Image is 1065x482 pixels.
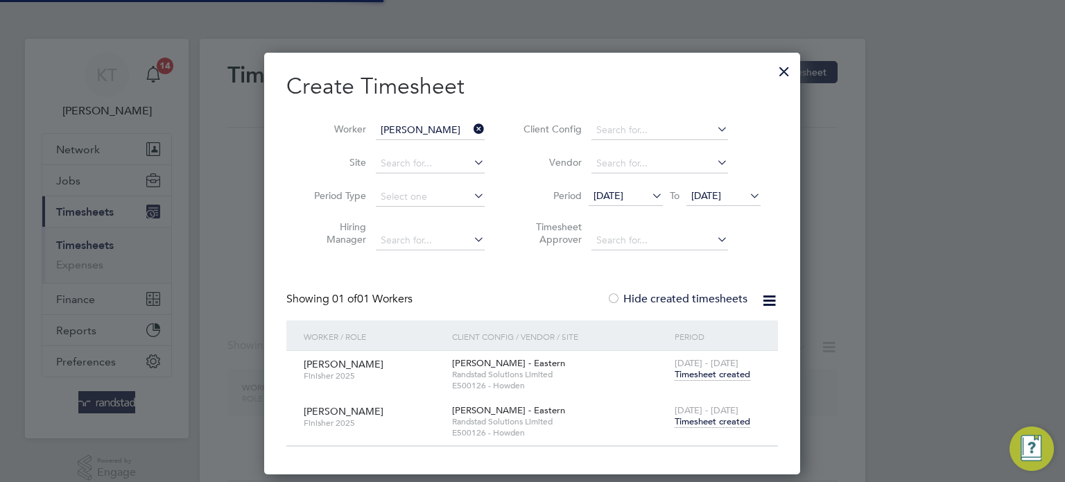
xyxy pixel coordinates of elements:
span: E500126 - Howden [452,427,668,438]
input: Search for... [376,154,485,173]
span: Finisher 2025 [304,418,442,429]
span: [DATE] [594,189,623,202]
input: Search for... [376,121,485,140]
label: Period [519,189,582,202]
input: Search for... [591,154,728,173]
span: Finisher 2025 [304,370,442,381]
button: Engage Resource Center [1010,427,1054,471]
h2: Create Timesheet [286,72,778,101]
div: Showing [286,292,415,307]
span: [DATE] [691,189,721,202]
span: [DATE] - [DATE] [675,357,738,369]
label: Client Config [519,123,582,135]
span: [PERSON_NAME] - Eastern [452,357,565,369]
span: [PERSON_NAME] [304,358,383,370]
div: Client Config / Vendor / Site [449,320,671,352]
label: Hiring Manager [304,221,366,246]
span: Timesheet created [675,415,750,428]
input: Search for... [376,231,485,250]
span: 01 Workers [332,292,413,306]
label: Worker [304,123,366,135]
input: Select one [376,187,485,207]
span: [DATE] - [DATE] [675,404,738,416]
div: Period [671,320,764,352]
label: Vendor [519,156,582,169]
span: [PERSON_NAME] - Eastern [452,404,565,416]
span: Randstad Solutions Limited [452,416,668,427]
div: Worker / Role [300,320,449,352]
span: 01 of [332,292,357,306]
input: Search for... [591,121,728,140]
span: [PERSON_NAME] [304,405,383,418]
span: Timesheet created [675,368,750,381]
input: Search for... [591,231,728,250]
span: E500126 - Howden [452,380,668,391]
span: To [666,187,684,205]
span: Randstad Solutions Limited [452,369,668,380]
label: Site [304,156,366,169]
label: Hide created timesheets [607,292,747,306]
label: Timesheet Approver [519,221,582,246]
label: Period Type [304,189,366,202]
